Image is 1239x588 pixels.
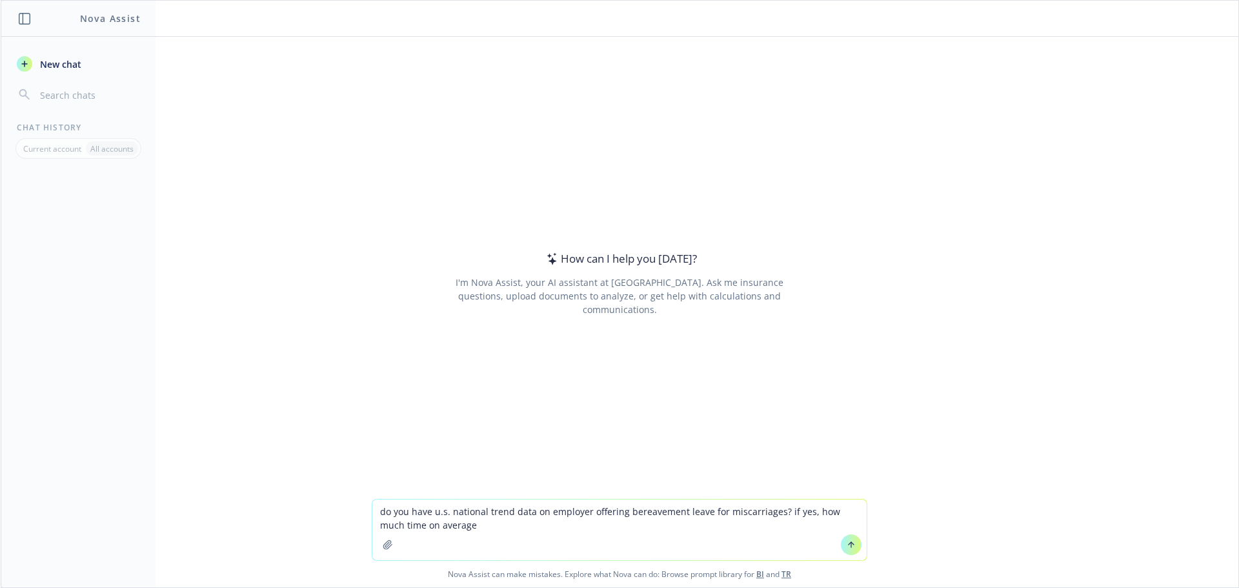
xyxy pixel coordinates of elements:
[372,500,867,560] textarea: do you have u.s. national trend data on employer offering bereavement leave for miscarriages? if ...
[37,86,140,104] input: Search chats
[543,250,697,267] div: How can I help you [DATE]?
[756,569,764,580] a: BI
[12,52,145,76] button: New chat
[1,122,156,133] div: Chat History
[6,561,1233,587] span: Nova Assist can make mistakes. Explore what Nova can do: Browse prompt library for and
[90,143,134,154] p: All accounts
[23,143,81,154] p: Current account
[781,569,791,580] a: TR
[438,276,801,316] div: I'm Nova Assist, your AI assistant at [GEOGRAPHIC_DATA]. Ask me insurance questions, upload docum...
[80,12,141,25] h1: Nova Assist
[37,57,81,71] span: New chat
